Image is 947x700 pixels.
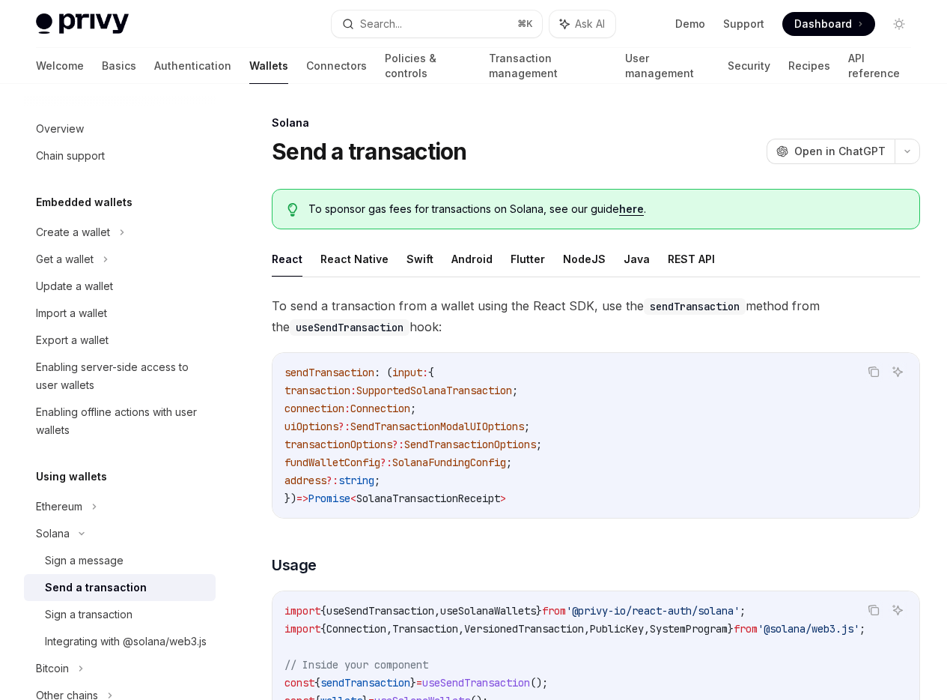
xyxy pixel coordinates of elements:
[392,622,458,636] span: Transaction
[386,622,392,636] span: ,
[350,420,524,433] span: SendTransactionModalUIOptions
[788,48,830,84] a: Recipes
[464,622,584,636] span: VersionedTransaction
[24,327,216,354] a: Export a wallet
[392,366,422,379] span: input
[511,241,545,277] button: Flutter
[24,547,216,574] a: Sign a message
[723,16,764,31] a: Support
[284,384,350,397] span: transaction
[524,420,530,433] span: ;
[320,622,326,636] span: {
[36,13,129,34] img: light logo
[451,241,493,277] button: Android
[272,555,317,576] span: Usage
[24,628,216,655] a: Integrating with @solana/web3.js
[416,676,422,690] span: =
[36,250,94,268] div: Get a wallet
[284,456,380,469] span: fundWalletConfig
[306,48,367,84] a: Connectors
[624,241,650,277] button: Java
[45,552,124,570] div: Sign a message
[284,402,344,415] span: connection
[392,456,506,469] span: SolanaFundingConfig
[272,295,920,337] span: To send a transaction from a wallet using the React SDK, use the method from the hook:
[284,438,392,451] span: transactionOptions
[326,474,338,487] span: ?:
[36,468,107,486] h5: Using wallets
[864,362,883,381] button: Copy the contents from the code block
[36,498,82,516] div: Ethereum
[24,115,216,142] a: Overview
[887,12,911,36] button: Toggle dark mode
[284,658,428,672] span: // Inside your component
[272,241,302,277] button: React
[619,202,644,216] a: here
[102,48,136,84] a: Basics
[848,48,911,84] a: API reference
[374,366,392,379] span: : (
[284,366,374,379] span: sendTransaction
[422,366,428,379] span: :
[284,492,296,505] span: })
[45,606,133,624] div: Sign a transaction
[406,241,433,277] button: Swift
[24,300,216,327] a: Import a wallet
[758,622,859,636] span: '@solana/web3.js'
[314,676,320,690] span: {
[458,622,464,636] span: ,
[350,402,410,415] span: Connection
[287,203,298,217] svg: Tip
[272,138,467,165] h1: Send a transaction
[24,399,216,444] a: Enabling offline actions with user wallets
[24,354,216,399] a: Enabling server-side access to user wallets
[584,622,590,636] span: ,
[360,15,402,33] div: Search...
[728,622,734,636] span: }
[644,622,650,636] span: ,
[36,358,207,394] div: Enabling server-side access to user wallets
[888,600,907,620] button: Ask AI
[272,115,920,130] div: Solana
[350,384,356,397] span: :
[668,241,715,277] button: REST API
[154,48,231,84] a: Authentication
[782,12,875,36] a: Dashboard
[374,474,380,487] span: ;
[24,273,216,300] a: Update a wallet
[344,402,350,415] span: :
[36,525,70,543] div: Solana
[326,622,386,636] span: Connection
[45,633,207,651] div: Integrating with @solana/web3.js
[794,16,852,31] span: Dashboard
[284,604,320,618] span: import
[385,48,471,84] a: Policies & controls
[249,48,288,84] a: Wallets
[542,604,566,618] span: from
[392,438,404,451] span: ?:
[675,16,705,31] a: Demo
[380,456,392,469] span: ?:
[320,241,389,277] button: React Native
[284,676,314,690] span: const
[536,604,542,618] span: }
[326,604,434,618] span: useSendTransaction
[489,48,608,84] a: Transaction management
[320,604,326,618] span: {
[24,142,216,169] a: Chain support
[864,600,883,620] button: Copy the contents from the code block
[566,604,740,618] span: '@privy-io/react-auth/solana'
[859,622,865,636] span: ;
[36,147,105,165] div: Chain support
[410,676,416,690] span: }
[36,403,207,439] div: Enabling offline actions with user wallets
[24,574,216,601] a: Send a transaction
[500,492,506,505] span: >
[332,10,542,37] button: Search...⌘K
[290,319,409,336] code: useSendTransaction
[36,120,84,138] div: Overview
[36,193,133,211] h5: Embedded wallets
[512,384,518,397] span: ;
[284,474,326,487] span: address
[740,604,746,618] span: ;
